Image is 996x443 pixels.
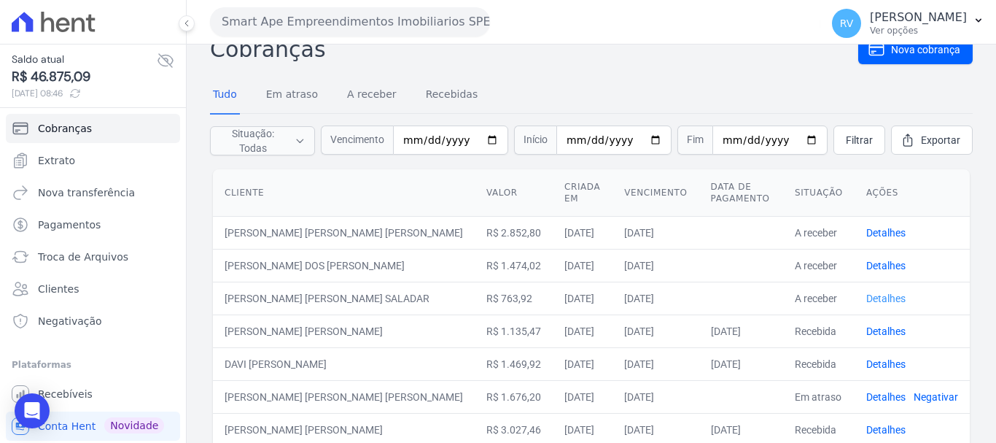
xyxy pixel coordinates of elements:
span: Exportar [921,133,960,147]
td: A receber [783,282,855,315]
a: Recebíveis [6,380,180,409]
div: Open Intercom Messenger [15,393,50,428]
td: [PERSON_NAME] [PERSON_NAME] SALADAR [213,282,475,315]
td: [PERSON_NAME] [PERSON_NAME] [PERSON_NAME] [213,380,475,413]
td: [DATE] [553,347,612,380]
span: Troca de Arquivos [38,250,128,264]
span: Recebíveis [38,387,93,401]
a: Cobranças [6,114,180,143]
span: Filtrar [846,133,873,147]
span: Vencimento [321,126,393,155]
td: [DATE] [612,347,699,380]
a: Filtrar [833,126,885,155]
td: A receber [783,216,855,249]
a: Detalhes [866,424,906,436]
td: R$ 2.852,80 [475,216,553,249]
a: Detalhes [866,391,906,403]
span: Clientes [38,282,79,296]
td: Recebida [783,315,855,347]
a: Tudo [210,77,240,115]
td: [PERSON_NAME] [PERSON_NAME] [PERSON_NAME] [213,216,475,249]
a: Clientes [6,274,180,304]
td: R$ 1.469,92 [475,347,553,380]
h2: Cobranças [210,33,858,66]
button: Situação: Todas [210,126,315,155]
td: [DATE] [553,216,612,249]
a: Negativar [914,391,958,403]
span: Fim [677,126,712,155]
p: [PERSON_NAME] [870,10,967,25]
span: Nova cobrança [891,42,960,57]
a: Extrato [6,146,180,175]
th: Situação [783,169,855,217]
td: [DATE] [612,216,699,249]
div: Plataformas [12,356,174,374]
th: Vencimento [612,169,699,217]
a: Detalhes [866,358,906,370]
td: [DATE] [612,315,699,347]
span: [DATE] 08:46 [12,87,157,100]
td: DAVI [PERSON_NAME] [213,347,475,380]
a: Exportar [891,126,973,155]
td: [DATE] [553,282,612,315]
a: Nova cobrança [858,35,973,64]
button: Smart Ape Empreendimentos Imobiliarios SPE LTDA [210,7,490,36]
th: Ações [855,169,970,217]
td: [DATE] [699,315,783,347]
td: Recebida [783,347,855,380]
a: Troca de Arquivos [6,242,180,271]
td: [DATE] [553,380,612,413]
a: Detalhes [866,325,906,337]
span: Extrato [38,153,75,168]
span: Cobranças [38,121,92,136]
span: Início [514,126,556,155]
th: Cliente [213,169,475,217]
td: [DATE] [699,347,783,380]
a: Recebidas [423,77,481,115]
td: [PERSON_NAME] [PERSON_NAME] [213,315,475,347]
a: Detalhes [866,293,906,304]
span: Novidade [104,417,164,434]
a: Negativação [6,307,180,336]
td: R$ 1.474,02 [475,249,553,282]
span: RV [840,18,854,28]
p: Ver opções [870,25,967,36]
td: [PERSON_NAME] DOS [PERSON_NAME] [213,249,475,282]
a: Detalhes [866,227,906,239]
a: A receber [344,77,400,115]
span: Situação: Todas [219,126,286,155]
td: R$ 1.676,20 [475,380,553,413]
td: [DATE] [612,249,699,282]
span: Saldo atual [12,52,157,67]
span: Conta Hent [38,419,96,434]
td: R$ 763,92 [475,282,553,315]
a: Em atraso [263,77,321,115]
td: [DATE] [612,282,699,315]
a: Detalhes [866,260,906,271]
td: [DATE] [553,315,612,347]
span: Pagamentos [38,217,101,232]
th: Data de pagamento [699,169,783,217]
td: R$ 1.135,47 [475,315,553,347]
td: [DATE] [612,380,699,413]
button: RV [PERSON_NAME] Ver opções [820,3,996,44]
th: Valor [475,169,553,217]
a: Conta Hent Novidade [6,412,180,441]
span: R$ 46.875,09 [12,67,157,87]
span: Nova transferência [38,185,135,200]
td: A receber [783,249,855,282]
th: Criada em [553,169,612,217]
td: [DATE] [553,249,612,282]
a: Nova transferência [6,178,180,207]
span: Negativação [38,314,102,328]
td: Em atraso [783,380,855,413]
a: Pagamentos [6,210,180,239]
